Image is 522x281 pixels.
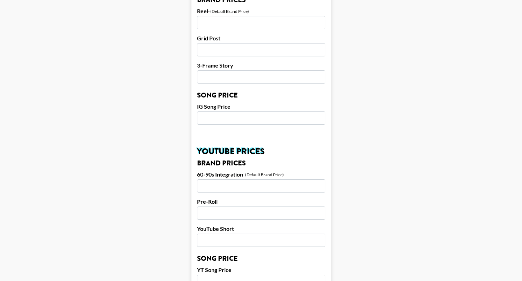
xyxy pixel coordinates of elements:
label: 3-Frame Story [197,62,325,69]
h3: Brand Prices [197,160,325,167]
label: YT Song Price [197,266,325,273]
label: Grid Post [197,35,325,42]
label: Reel [197,8,208,15]
label: 60-90s Integration [197,171,243,178]
label: Pre-Roll [197,198,325,205]
h3: Song Price [197,255,325,262]
h2: YouTube Prices [197,147,325,156]
h3: Song Price [197,92,325,99]
label: IG Song Price [197,103,325,110]
label: YouTube Short [197,225,325,232]
div: - (Default Brand Price) [208,9,249,14]
div: - (Default Brand Price) [243,172,284,177]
